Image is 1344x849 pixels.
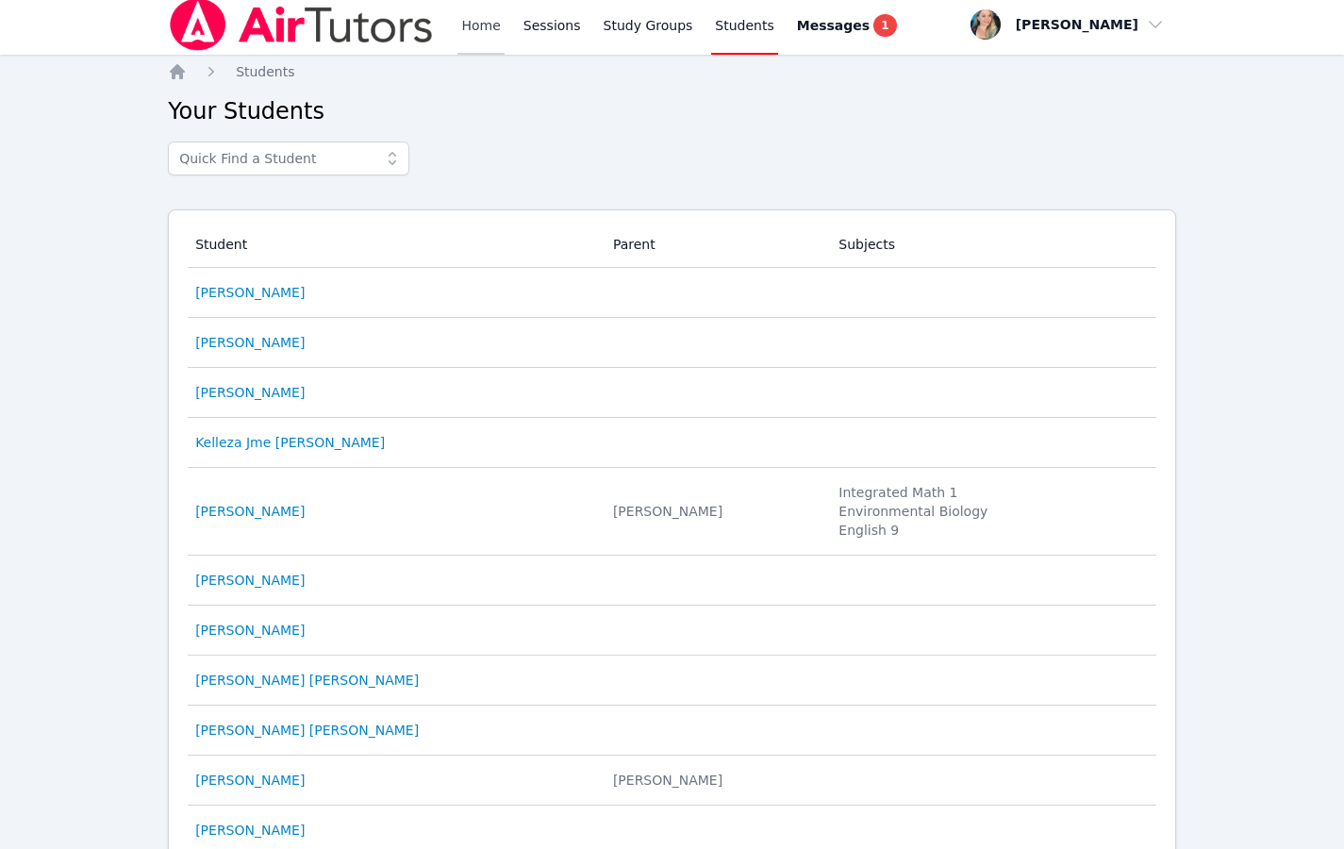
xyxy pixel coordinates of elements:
[188,318,1156,368] tr: [PERSON_NAME]
[195,671,419,690] a: [PERSON_NAME] [PERSON_NAME]
[236,62,294,81] a: Students
[827,222,1156,268] th: Subjects
[195,771,305,790] a: [PERSON_NAME]
[838,521,1145,540] li: English 9
[188,756,1156,806] tr: [PERSON_NAME] [PERSON_NAME]
[236,64,294,79] span: Students
[168,141,409,175] input: Quick Find a Student
[838,502,1145,521] li: Environmental Biology
[195,571,305,590] a: [PERSON_NAME]
[188,268,1156,318] tr: [PERSON_NAME]
[613,502,816,521] div: [PERSON_NAME]
[188,556,1156,606] tr: [PERSON_NAME]
[195,621,305,640] a: [PERSON_NAME]
[168,62,1176,81] nav: Breadcrumb
[195,721,419,740] a: [PERSON_NAME] [PERSON_NAME]
[195,383,305,402] a: [PERSON_NAME]
[195,283,305,302] a: [PERSON_NAME]
[797,16,870,35] span: Messages
[613,771,816,790] div: [PERSON_NAME]
[188,222,602,268] th: Student
[195,821,305,840] a: [PERSON_NAME]
[195,502,305,521] a: [PERSON_NAME]
[195,333,305,352] a: [PERSON_NAME]
[602,222,827,268] th: Parent
[188,468,1156,556] tr: [PERSON_NAME] [PERSON_NAME]Integrated Math 1Environmental BiologyEnglish 9
[188,656,1156,706] tr: [PERSON_NAME] [PERSON_NAME]
[188,368,1156,418] tr: [PERSON_NAME]
[838,483,1145,502] li: Integrated Math 1
[168,96,1176,126] h2: Your Students
[873,14,896,37] span: 1
[188,606,1156,656] tr: [PERSON_NAME]
[195,433,385,452] a: Kelleza Jme [PERSON_NAME]
[188,418,1156,468] tr: Kelleza Jme [PERSON_NAME]
[188,706,1156,756] tr: [PERSON_NAME] [PERSON_NAME]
